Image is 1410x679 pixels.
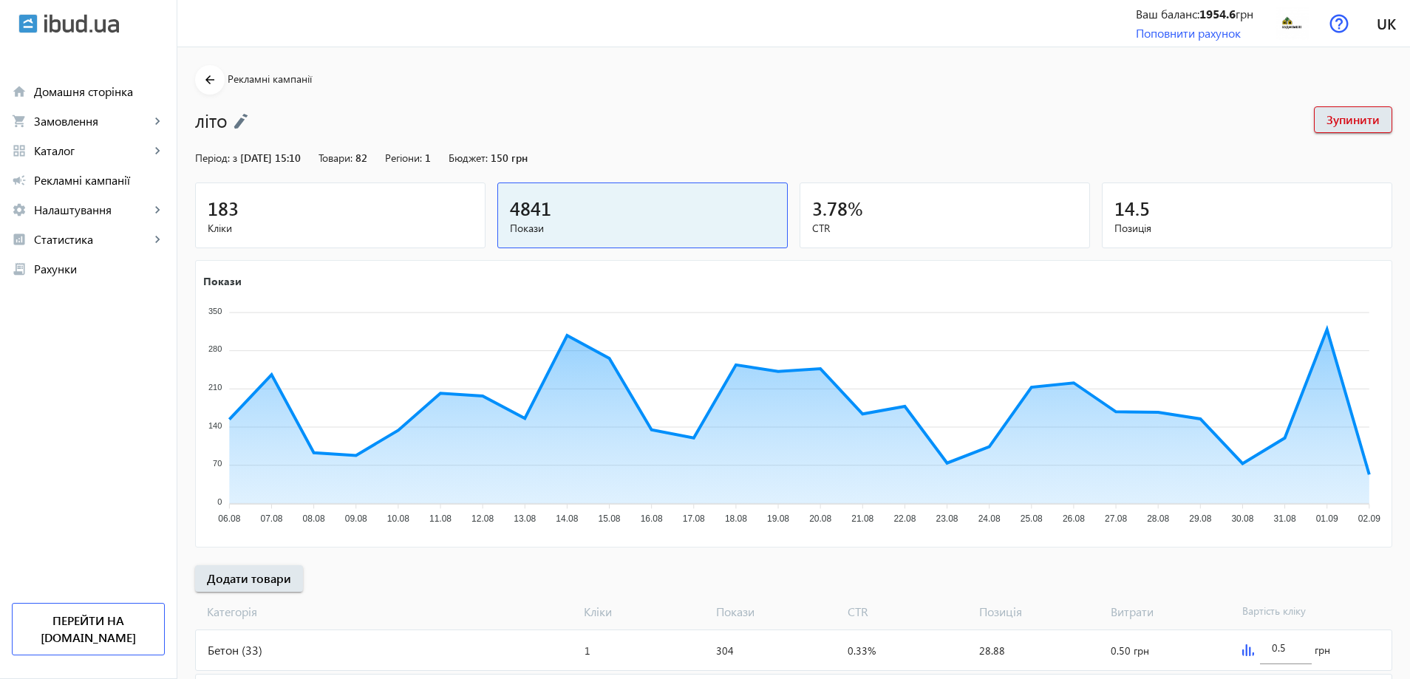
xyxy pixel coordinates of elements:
mat-icon: arrow_back [201,71,219,89]
tspan: 17.08 [683,513,705,524]
img: graph.svg [1242,644,1254,656]
span: Замовлення [34,114,150,129]
span: Додати товари [207,570,291,587]
tspan: 27.08 [1105,513,1127,524]
span: Товари: [319,151,352,165]
span: 3.78 [812,196,848,220]
span: Домашня сторінка [34,84,165,99]
span: 4841 [510,196,551,220]
tspan: 28.08 [1147,513,1169,524]
tspan: 280 [208,344,222,353]
mat-icon: settings [12,202,27,217]
span: Покази [710,604,842,620]
mat-icon: keyboard_arrow_right [150,202,165,217]
tspan: 31.08 [1274,513,1296,524]
span: Бюджет: [449,151,488,165]
span: 0.50 грн [1111,644,1149,658]
tspan: 18.08 [725,513,747,524]
span: 304 [716,644,734,658]
span: Покази [510,221,775,236]
tspan: 29.08 [1189,513,1211,524]
button: Зупинити [1314,106,1392,133]
span: Витрати [1105,604,1236,620]
span: Налаштування [34,202,150,217]
tspan: 15.08 [598,513,620,524]
span: CTR [842,604,973,620]
span: Позиція [1114,221,1380,236]
tspan: 11.08 [429,513,452,524]
tspan: 350 [208,306,222,315]
tspan: 10.08 [387,513,409,524]
tspan: 02.09 [1358,513,1380,524]
span: Позиція [973,604,1105,620]
mat-icon: shopping_cart [12,114,27,129]
mat-icon: home [12,84,27,99]
span: Кліки [578,604,709,620]
span: Рекламні кампанії [34,173,165,188]
tspan: 210 [208,383,222,392]
span: 0.33% [848,644,876,658]
span: Каталог [34,143,150,158]
tspan: 07.08 [260,513,282,524]
mat-icon: keyboard_arrow_right [150,232,165,247]
span: 28.88 [979,644,1005,658]
span: Вартість кліку [1236,604,1368,620]
tspan: 14.08 [556,513,578,524]
span: % [848,196,863,220]
div: Ваш баланс: грн [1136,6,1253,22]
tspan: 23.08 [936,513,958,524]
span: 14.5 [1114,196,1150,220]
tspan: 22.08 [893,513,916,524]
tspan: 16.08 [641,513,663,524]
mat-icon: analytics [12,232,27,247]
div: Бетон (33) [196,630,579,670]
tspan: 09.08 [345,513,367,524]
span: Статистика [34,232,150,247]
tspan: 140 [208,420,222,429]
mat-icon: grid_view [12,143,27,158]
mat-icon: receipt_long [12,262,27,276]
span: грн [1315,643,1330,658]
span: Регіони: [385,151,422,165]
b: 1954.6 [1199,6,1236,21]
span: Період: з [195,151,237,165]
span: Зупинити [1326,112,1380,128]
img: ibud_text.svg [44,14,119,33]
tspan: 01.09 [1316,513,1338,524]
span: [DATE] 15:10 [240,151,301,165]
span: Категорія [195,604,578,620]
span: 150 грн [491,151,528,165]
span: 1 [425,151,431,165]
tspan: 20.08 [809,513,831,524]
span: CTR [812,221,1077,236]
span: Рахунки [34,262,165,276]
img: ibud.svg [18,14,38,33]
img: 95560dec85b729ba1886518255668-d5a1190145.jpeg [1276,7,1309,40]
tspan: 0 [217,497,222,506]
tspan: 19.08 [767,513,789,524]
span: 183 [208,196,239,220]
tspan: 08.08 [303,513,325,524]
mat-icon: keyboard_arrow_right [150,143,165,158]
tspan: 06.08 [218,513,240,524]
tspan: 13.08 [514,513,536,524]
a: Поповнити рахунок [1136,25,1241,41]
img: help.svg [1329,14,1349,33]
mat-icon: keyboard_arrow_right [150,114,165,129]
span: Кліки [208,221,473,236]
tspan: 25.08 [1021,513,1043,524]
span: 1 [585,644,590,658]
tspan: 21.08 [851,513,873,524]
h1: літо [195,107,1299,133]
tspan: 26.08 [1063,513,1085,524]
a: Перейти на [DOMAIN_NAME] [12,603,165,655]
tspan: 24.08 [978,513,1001,524]
text: Покази [203,273,242,287]
tspan: 30.08 [1231,513,1253,524]
span: uk [1377,14,1396,33]
span: 82 [355,151,367,165]
tspan: 12.08 [471,513,494,524]
span: Рекламні кампанії [228,72,312,86]
mat-icon: campaign [12,173,27,188]
tspan: 70 [213,459,222,468]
